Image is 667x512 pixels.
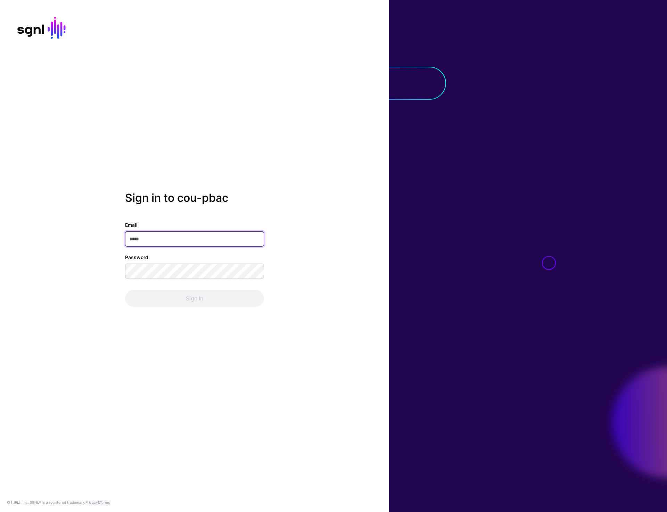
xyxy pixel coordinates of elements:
[125,191,264,205] h2: Sign in to cou-pbac
[100,500,110,504] a: Terms
[125,254,148,261] label: Password
[85,500,98,504] a: Privacy
[125,221,138,229] label: Email
[7,499,110,505] div: © [URL], Inc. SGNL® is a registered trademark. &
